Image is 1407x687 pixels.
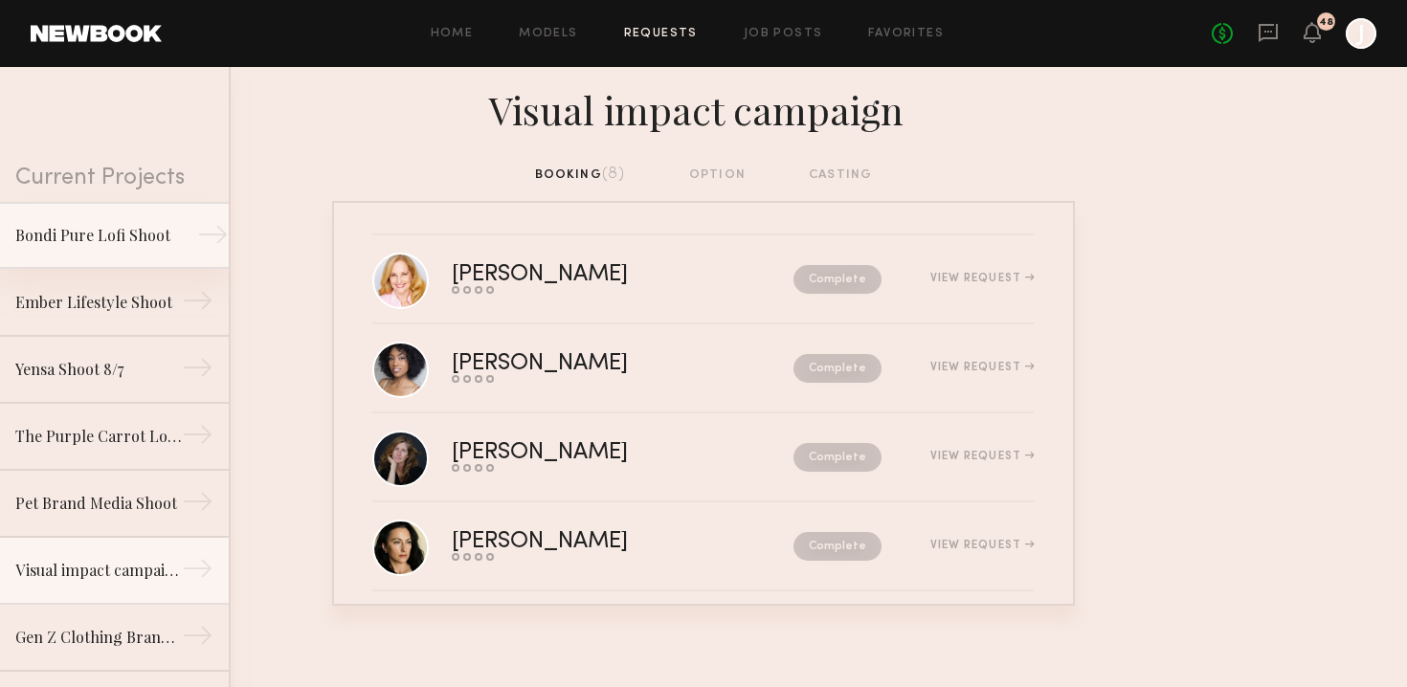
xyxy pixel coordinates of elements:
[372,235,1035,324] a: [PERSON_NAME]CompleteView Request
[1346,18,1376,49] a: J
[793,265,882,294] nb-request-status: Complete
[930,362,1035,373] div: View Request
[182,285,213,323] div: →
[744,28,823,40] a: Job Posts
[15,492,182,515] div: Pet Brand Media Shoot
[15,358,182,381] div: Yensa Shoot 8/7
[452,264,711,286] div: [PERSON_NAME]
[182,486,213,524] div: →
[930,273,1035,284] div: View Request
[372,324,1035,413] a: [PERSON_NAME]CompleteView Request
[182,553,213,591] div: →
[15,291,182,314] div: Ember Lifestyle Shoot
[372,502,1035,591] a: [PERSON_NAME]CompleteView Request
[793,443,882,472] nb-request-status: Complete
[15,425,182,448] div: The Purple Carrot Lofi Shoot
[793,532,882,561] nb-request-status: Complete
[197,219,229,257] div: →
[182,352,213,390] div: →
[624,28,698,40] a: Requests
[372,413,1035,502] a: [PERSON_NAME]CompleteView Request
[930,540,1035,551] div: View Request
[182,620,213,658] div: →
[452,353,711,375] div: [PERSON_NAME]
[793,354,882,383] nb-request-status: Complete
[332,82,1075,134] div: Visual impact campaign
[1319,17,1333,28] div: 48
[452,531,711,553] div: [PERSON_NAME]
[431,28,474,40] a: Home
[15,626,182,649] div: Gen Z Clothing Brand Lifestyle Shoot
[868,28,944,40] a: Favorites
[15,559,182,582] div: Visual impact campaign
[452,442,711,464] div: [PERSON_NAME]
[519,28,577,40] a: Models
[15,224,182,247] div: Bondi Pure Lofi Shoot
[182,419,213,457] div: →
[930,451,1035,462] div: View Request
